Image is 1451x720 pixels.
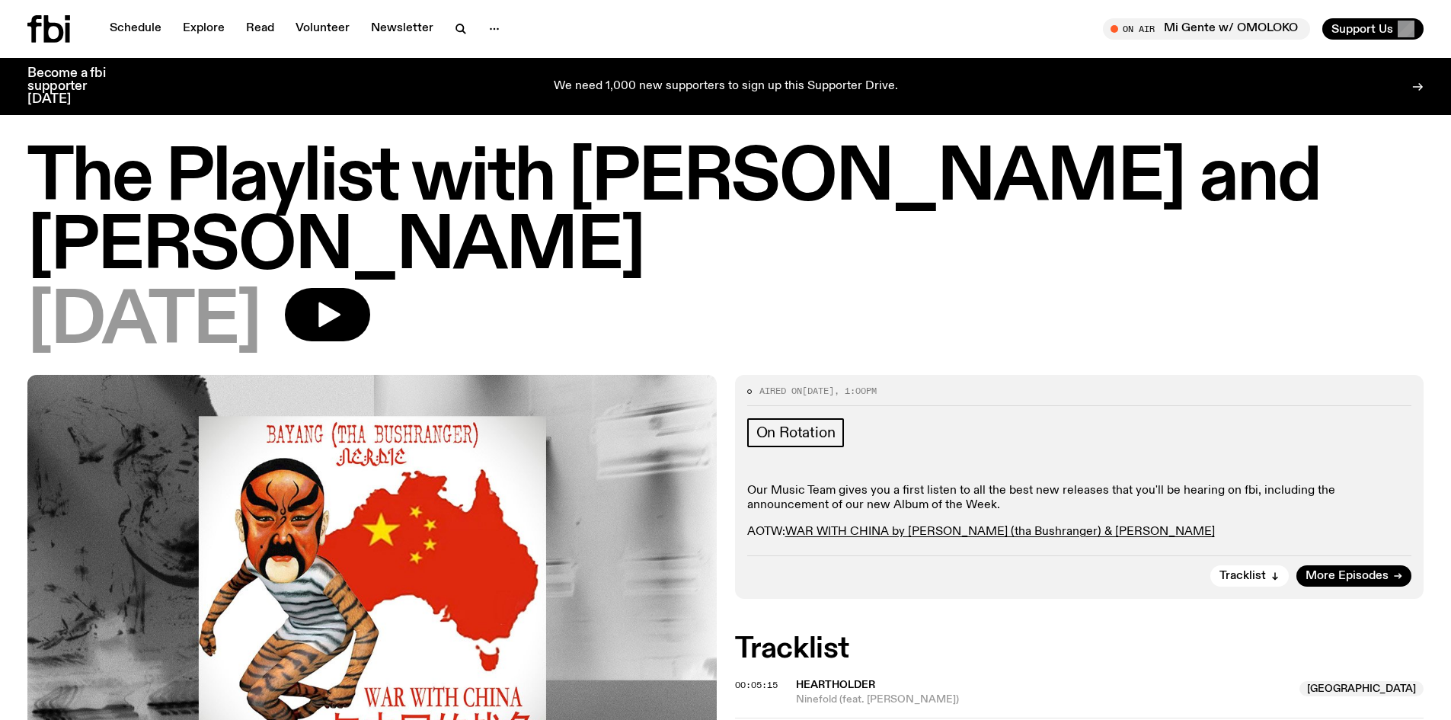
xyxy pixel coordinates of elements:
a: WAR WITH CHINA by [PERSON_NAME] (tha Bushranger) & [PERSON_NAME] [785,526,1215,538]
p: AOTW: [747,525,1412,539]
p: We need 1,000 new supporters to sign up this Supporter Drive. [554,80,898,94]
button: 00:05:15 [735,681,778,690]
button: Support Us [1322,18,1424,40]
span: On Rotation [756,424,836,441]
span: 00:05:15 [735,679,778,691]
span: [DATE] [27,288,260,357]
span: Support Us [1331,22,1393,36]
span: More Episodes [1306,571,1389,582]
a: Volunteer [286,18,359,40]
span: , 1:00pm [834,385,877,397]
span: [GEOGRAPHIC_DATA] [1299,681,1424,696]
span: Tracklist [1219,571,1266,582]
h1: The Playlist with [PERSON_NAME] and [PERSON_NAME] [27,145,1424,282]
span: heartholder [796,680,875,690]
a: Read [237,18,283,40]
span: Aired on [759,385,802,397]
a: On Rotation [747,418,845,447]
a: Schedule [101,18,171,40]
button: On AirMi Gente w/ OMOLOKO [1103,18,1310,40]
button: Tracklist [1210,565,1289,587]
span: Ninefold (feat. [PERSON_NAME]) [796,693,1291,707]
a: Explore [174,18,234,40]
h3: Become a fbi supporter [DATE] [27,67,125,106]
span: [DATE] [802,385,834,397]
p: Our Music Team gives you a first listen to all the best new releases that you'll be hearing on fb... [747,484,1412,513]
a: More Episodes [1296,565,1411,587]
a: Newsletter [362,18,443,40]
h2: Tracklist [735,635,1424,663]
